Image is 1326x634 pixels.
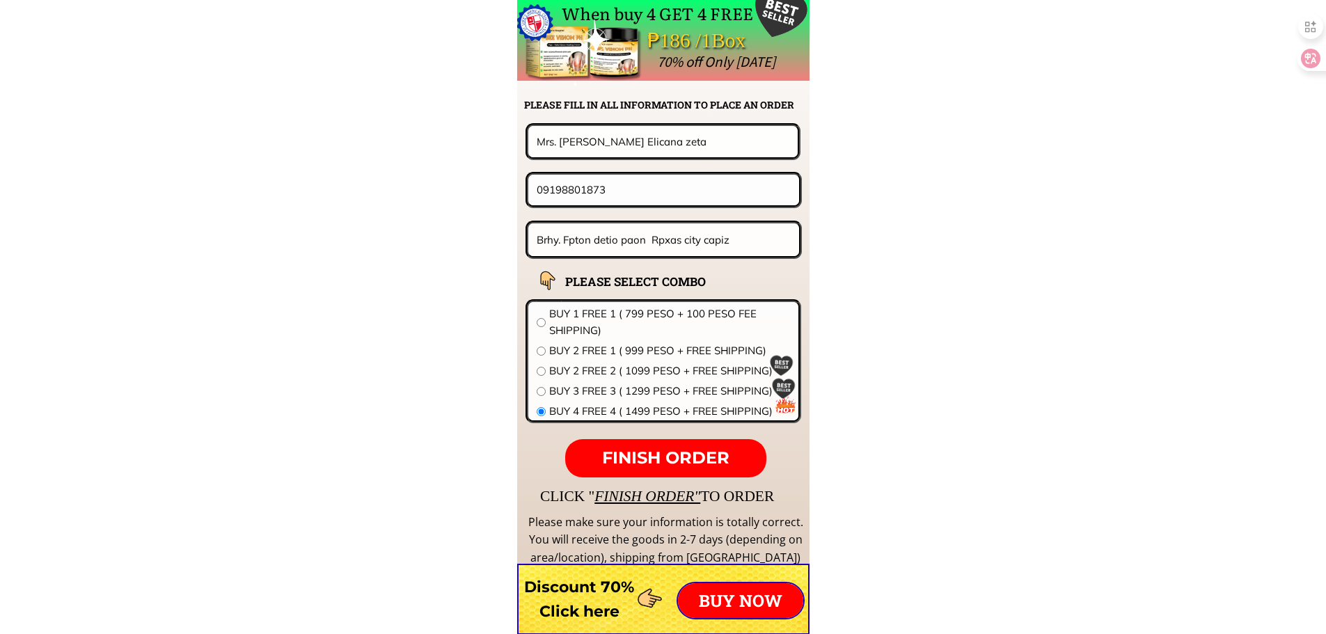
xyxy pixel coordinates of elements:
[517,575,642,624] h3: Discount 70% Click here
[647,24,785,57] div: ₱186 /1Box
[549,383,790,399] span: BUY 3 FREE 3 ( 1299 PESO + FREE SHIPPING)
[549,403,790,420] span: BUY 4 FREE 4 ( 1499 PESO + FREE SHIPPING)
[565,272,741,291] h2: PLEASE SELECT COMBO
[549,342,790,359] span: BUY 2 FREE 1 ( 999 PESO + FREE SHIPPING)
[678,583,803,618] p: BUY NOW
[594,488,700,505] span: FINISH ORDER"
[533,126,793,157] input: Your name
[540,484,1181,508] div: CLICK " TO ORDER
[657,50,1087,74] div: 70% off Only [DATE]
[524,97,808,113] h2: PLEASE FILL IN ALL INFORMATION TO PLACE AN ORDER
[533,175,794,205] input: Phone number
[602,447,729,468] span: FINISH ORDER
[526,514,805,567] div: Please make sure your information is totally correct. You will receive the goods in 2-7 days (dep...
[549,363,790,379] span: BUY 2 FREE 2 ( 1099 PESO + FREE SHIPPING)
[533,223,795,256] input: Address
[549,306,790,339] span: BUY 1 FREE 1 ( 799 PESO + 100 PESO FEE SHIPPING)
